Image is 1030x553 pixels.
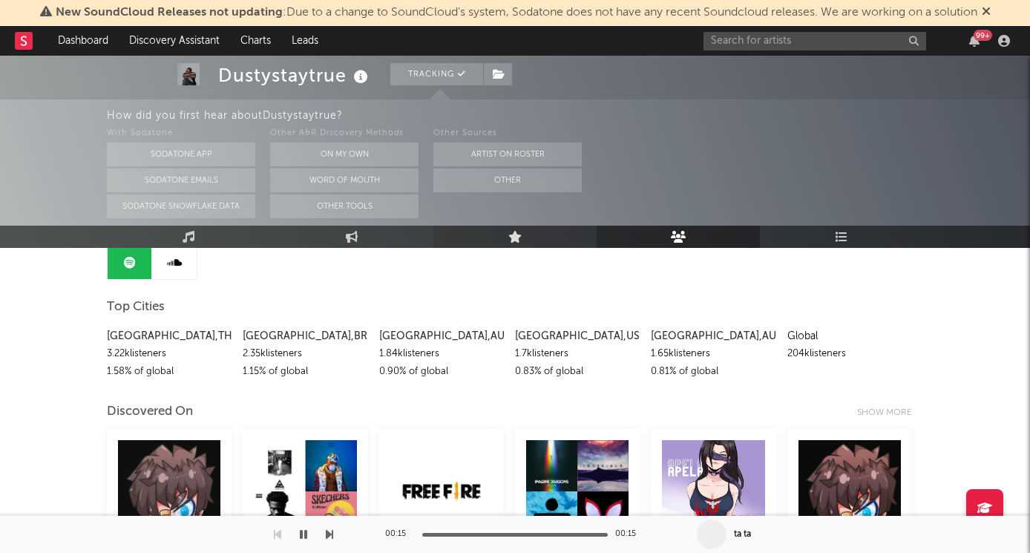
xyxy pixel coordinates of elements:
div: Dustystaytrue [218,63,372,88]
div: 1.7k listeners [515,345,640,363]
div: 99 + [974,30,992,41]
div: [GEOGRAPHIC_DATA] , BR [243,327,367,345]
div: Discovered On [107,403,193,421]
a: Discovery Assistant [119,26,230,56]
a: Charts [230,26,281,56]
div: 0.90 % of global [379,363,504,381]
div: 0.81 % of global [651,363,775,381]
button: Sodatone Emails [107,168,255,192]
div: ta ta [734,528,751,541]
button: Artist on Roster [433,143,582,166]
div: 1.84k listeners [379,345,504,363]
button: Other [433,168,582,192]
div: 204k listeners [787,345,912,363]
div: 3.22k listeners [107,345,232,363]
div: 00:15 [385,526,415,543]
div: Show more [857,404,923,422]
div: Global [787,327,912,345]
button: Other Tools [270,194,419,218]
button: Word Of Mouth [270,168,419,192]
div: 00:15 [615,526,645,543]
div: How did you first hear about Dustystaytrue ? [107,107,1030,125]
button: Tracking [390,63,483,85]
button: On My Own [270,143,419,166]
div: 0.83 % of global [515,363,640,381]
div: [GEOGRAPHIC_DATA] , US [515,327,640,345]
button: Sodatone App [107,143,255,166]
div: [GEOGRAPHIC_DATA] , TH [107,327,232,345]
span: New SoundCloud Releases not updating [56,7,283,19]
div: 1.15 % of global [243,363,367,381]
span: Dismiss [982,7,991,19]
button: Sodatone Snowflake Data [107,194,255,218]
div: [GEOGRAPHIC_DATA] , AU [379,327,504,345]
div: 1.65k listeners [651,345,775,363]
a: Dashboard [47,26,119,56]
div: 1.58 % of global [107,363,232,381]
input: Search for artists [703,32,926,50]
div: Other A&R Discovery Methods [270,125,419,143]
div: Other Sources [433,125,582,143]
button: 99+ [969,35,980,47]
div: [GEOGRAPHIC_DATA] , AU [651,327,775,345]
div: 2.35k listeners [243,345,367,363]
div: With Sodatone [107,125,255,143]
span: Top Cities [107,298,165,316]
span: : Due to a change to SoundCloud's system, Sodatone does not have any recent Soundcloud releases. ... [56,7,977,19]
a: Leads [281,26,329,56]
